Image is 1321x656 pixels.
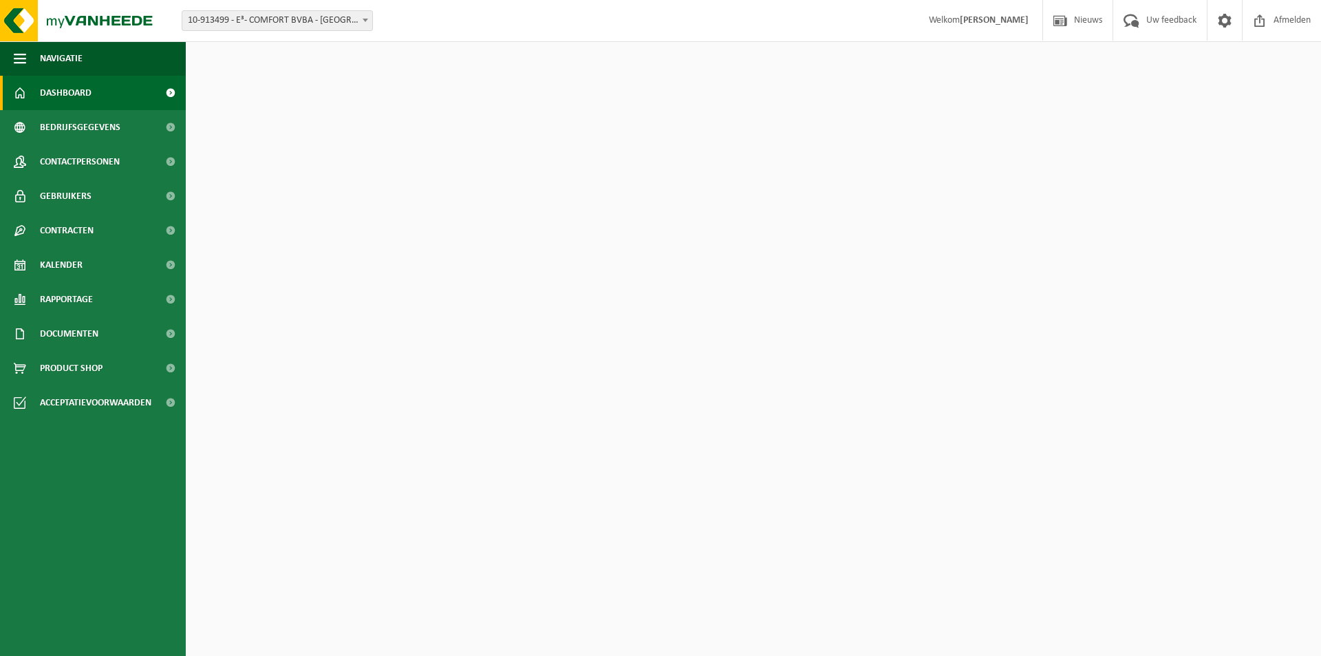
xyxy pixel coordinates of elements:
[182,11,372,30] span: 10-913499 - E³- COMFORT BVBA - WILSELE
[40,282,93,317] span: Rapportage
[40,76,92,110] span: Dashboard
[40,41,83,76] span: Navigatie
[182,10,373,31] span: 10-913499 - E³- COMFORT BVBA - WILSELE
[40,385,151,420] span: Acceptatievoorwaarden
[40,179,92,213] span: Gebruikers
[40,248,83,282] span: Kalender
[40,351,103,385] span: Product Shop
[40,317,98,351] span: Documenten
[40,145,120,179] span: Contactpersonen
[960,15,1029,25] strong: [PERSON_NAME]
[40,213,94,248] span: Contracten
[40,110,120,145] span: Bedrijfsgegevens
